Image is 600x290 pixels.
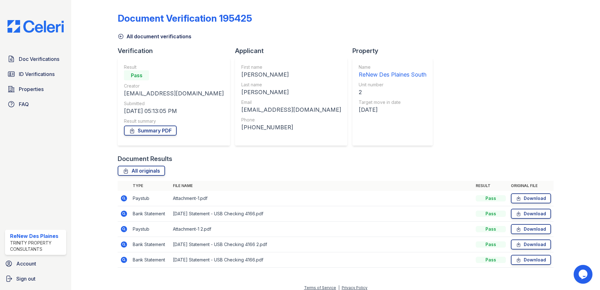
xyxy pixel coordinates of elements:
div: Name [359,64,426,70]
a: All originals [118,166,165,176]
a: Terms of Service [304,285,336,290]
div: Pass [476,241,506,248]
td: Attachment-1.pdf [170,191,473,206]
td: Paystub [130,191,170,206]
a: Name ReNew Des Plaines South [359,64,426,79]
div: [DATE] [359,105,426,114]
div: First name [241,64,341,70]
div: 2 [359,88,426,97]
a: All document verifications [118,33,191,40]
span: Properties [19,85,44,93]
a: Download [511,209,551,219]
td: [DATE] Statement - USB Checking 4166 2.pdf [170,237,473,252]
th: Type [130,181,170,191]
div: Applicant [235,46,352,55]
a: Download [511,224,551,234]
th: Original file [508,181,554,191]
iframe: chat widget [574,265,594,284]
td: Bank Statement [130,237,170,252]
div: [EMAIL_ADDRESS][DOMAIN_NAME] [124,89,224,98]
div: [PERSON_NAME] [241,88,341,97]
a: Doc Verifications [5,53,66,65]
div: | [338,285,340,290]
span: Account [16,260,36,267]
div: Document Results [118,154,172,163]
img: CE_Logo_Blue-a8612792a0a2168367f1c8372b55b34899dd931a85d93a1a3d3e32e68fde9ad4.png [3,20,69,33]
div: Result summary [124,118,224,124]
th: Result [473,181,508,191]
div: Creator [124,83,224,89]
div: [EMAIL_ADDRESS][DOMAIN_NAME] [241,105,341,114]
td: Bank Statement [130,252,170,268]
a: Download [511,193,551,203]
div: Property [352,46,438,55]
a: FAQ [5,98,66,110]
div: Trinity Property Consultants [10,240,64,252]
div: Email [241,99,341,105]
td: [DATE] Statement - USB Checking 4166.pdf [170,206,473,222]
div: Phone [241,117,341,123]
span: ID Verifications [19,70,55,78]
a: ID Verifications [5,68,66,80]
div: Verification [118,46,235,55]
th: File name [170,181,473,191]
span: Sign out [16,275,35,282]
a: Privacy Policy [342,285,367,290]
a: Properties [5,83,66,95]
a: Account [3,257,69,270]
span: FAQ [19,100,29,108]
div: ReNew Des Plaines South [359,70,426,79]
div: Pass [476,211,506,217]
div: Result [124,64,224,70]
div: Pass [476,226,506,232]
div: Document Verification 195425 [118,13,252,24]
td: [DATE] Statement - USB Checking 4166.pdf [170,252,473,268]
div: [DATE] 05:13:05 PM [124,107,224,115]
div: Last name [241,82,341,88]
div: Pass [124,70,149,80]
div: Target move in date [359,99,426,105]
div: Unit number [359,82,426,88]
a: Download [511,239,551,250]
a: Sign out [3,272,69,285]
td: Bank Statement [130,206,170,222]
div: Submitted [124,100,224,107]
a: Download [511,255,551,265]
td: Attachment-1 2.pdf [170,222,473,237]
div: [PHONE_NUMBER] [241,123,341,132]
div: Pass [476,257,506,263]
a: Summary PDF [124,126,177,136]
div: [PERSON_NAME] [241,70,341,79]
span: Doc Verifications [19,55,59,63]
div: Pass [476,195,506,201]
td: Paystub [130,222,170,237]
div: ReNew Des Plaines [10,232,64,240]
